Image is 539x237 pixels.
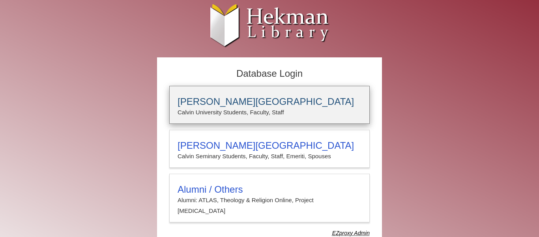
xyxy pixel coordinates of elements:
[178,140,361,151] h3: [PERSON_NAME][GEOGRAPHIC_DATA]
[178,195,361,216] p: Alumni: ATLAS, Theology & Religion Online, Project [MEDICAL_DATA]
[332,230,370,236] dfn: Use Alumni login
[169,86,370,124] a: [PERSON_NAME][GEOGRAPHIC_DATA]Calvin University Students, Faculty, Staff
[178,184,361,195] h3: Alumni / Others
[178,151,361,161] p: Calvin Seminary Students, Faculty, Staff, Emeriti, Spouses
[178,96,361,107] h3: [PERSON_NAME][GEOGRAPHIC_DATA]
[169,130,370,168] a: [PERSON_NAME][GEOGRAPHIC_DATA]Calvin Seminary Students, Faculty, Staff, Emeriti, Spouses
[165,66,374,82] h2: Database Login
[178,184,361,216] summary: Alumni / OthersAlumni: ATLAS, Theology & Religion Online, Project [MEDICAL_DATA]
[178,107,361,118] p: Calvin University Students, Faculty, Staff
